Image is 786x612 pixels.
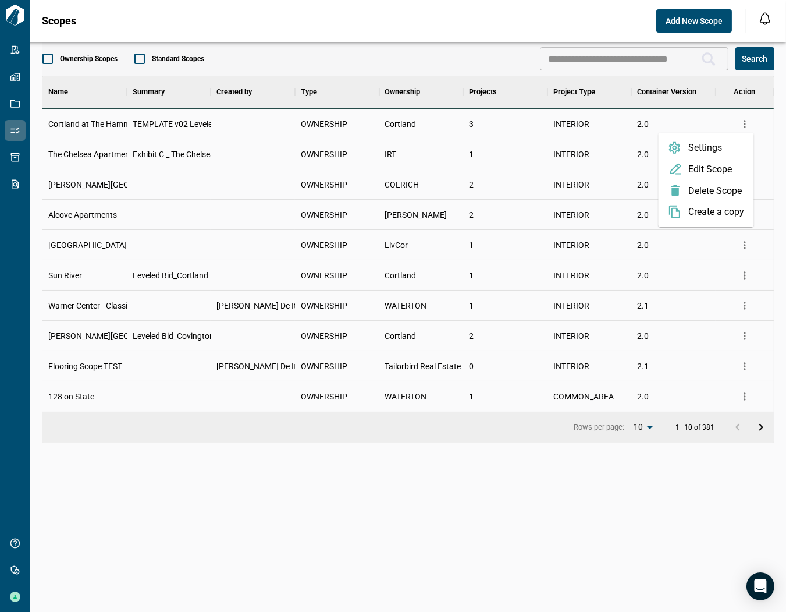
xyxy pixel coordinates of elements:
[553,360,589,372] span: INTERIOR
[666,15,723,27] span: Add New Scope
[547,76,632,108] div: Project Type
[553,76,595,108] div: Project Type
[216,360,301,372] span: [PERSON_NAME] De Ita
[553,209,589,221] span: INTERIOR
[469,360,474,372] span: 0
[658,158,753,180] li: Edit Scope
[385,118,417,130] span: Cortland
[553,300,589,312] span: INTERIOR
[469,148,474,160] span: 1
[301,209,347,221] span: OWNERSHIP
[127,76,211,108] div: Summary
[385,179,419,190] span: COLRICH
[553,179,589,190] span: INTERIOR
[301,239,347,251] span: OWNERSHIP
[736,388,753,405] button: more
[637,391,649,402] span: 2.0
[637,330,649,342] span: 2.0
[637,179,649,190] span: 2.0
[574,422,624,433] p: Rows per page:
[637,239,649,251] span: 2.0
[295,76,379,108] div: Type
[746,572,774,600] div: Open Intercom Messenger
[385,330,417,342] span: Cortland
[553,330,589,342] span: INTERIOR
[133,270,341,281] span: Leveled Bid_Cortland [GEOGRAPHIC_DATA] Portfolio - v02
[48,391,94,402] span: 128 on State
[133,118,297,130] span: TEMPLATE v02 Leveled Bid_Hammocks Place
[736,236,753,254] button: more
[133,76,165,108] div: Summary
[469,330,474,342] span: 2
[736,267,753,284] button: more
[301,360,347,372] span: OWNERSHIP
[553,148,589,160] span: INTERIOR
[385,300,427,312] span: WATERTON
[675,424,714,431] p: 1–10 of 381
[216,76,252,108] div: Created by
[469,209,474,221] span: 2
[211,76,295,108] div: Created by
[469,300,474,312] span: 1
[48,239,127,251] span: [GEOGRAPHIC_DATA]
[469,239,474,251] span: 1
[749,416,773,439] button: Go to next page
[48,270,82,281] span: Sun River
[553,391,614,402] span: COMMON_AREA
[133,148,215,160] span: Exhibit C _ The Chelsea
[667,183,682,198] img: Delete Icon
[301,330,347,342] span: OWNERSHIP
[48,300,155,312] span: Warner Center - Classic Scope
[301,179,347,190] span: OWNERSHIP
[637,209,649,221] span: 2.0
[133,330,247,342] span: Leveled Bid_Covington Ridge v2
[48,179,189,190] span: [PERSON_NAME][GEOGRAPHIC_DATA]
[469,179,474,190] span: 2
[736,327,753,345] button: more
[48,76,68,108] div: Name
[48,209,117,221] span: Alcove Apartments
[658,180,753,201] li: Delete Scope
[469,391,474,402] span: 1
[631,76,716,108] div: Container Version
[469,118,474,130] span: 3
[48,148,160,160] span: The Chelsea Apartment Homes
[742,53,767,65] span: Search
[42,76,127,108] div: Name
[48,360,122,372] span: Flooring Scope TEST
[736,115,753,133] button: more
[469,76,497,108] div: Projects
[667,205,681,219] img: Copy Icon
[658,201,753,222] li: Create a copy
[629,419,657,436] div: 10
[553,118,589,130] span: INTERIOR
[667,162,682,176] img: Edit Icon
[385,391,427,402] span: WATERTON
[385,360,461,372] span: Tailorbird Real Estate
[553,270,589,281] span: INTERIOR
[301,391,347,402] span: OWNERSHIP
[658,137,753,158] li: Settings
[301,270,347,281] span: OWNERSHIP
[735,47,774,70] button: Search
[301,76,317,108] div: Type
[736,358,753,375] button: more
[553,239,589,251] span: INTERIOR
[756,9,774,28] button: Open notification feed
[716,76,774,108] div: Action
[42,15,76,27] span: Scopes
[385,239,408,251] span: LivCor
[216,300,301,312] span: [PERSON_NAME] De Ita
[301,300,347,312] span: OWNERSHIP
[152,54,204,63] span: Standard Scopes
[385,148,397,160] span: IRT
[48,330,189,342] span: [PERSON_NAME][GEOGRAPHIC_DATA]
[656,9,732,33] button: Add New Scope
[637,118,649,130] span: 2.0
[736,297,753,314] button: more
[469,270,474,281] span: 1
[637,76,696,108] div: Container Version
[385,270,417,281] span: Cortland
[301,118,347,130] span: OWNERSHIP
[60,54,118,63] span: Ownership Scopes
